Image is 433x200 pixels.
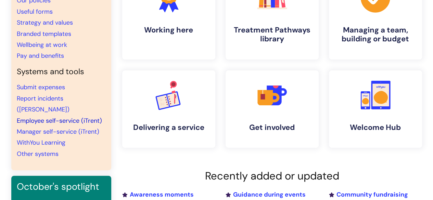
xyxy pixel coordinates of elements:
[17,150,59,158] a: Other systems
[122,70,215,148] a: Delivering a service
[122,170,422,182] h2: Recently added or updated
[17,52,64,60] a: Pay and benefits
[231,26,313,44] h4: Treatment Pathways library
[17,94,69,114] a: Report incidents ([PERSON_NAME])
[226,70,319,148] a: Get involved
[17,117,102,125] a: Employee self-service (iTrent)
[334,123,417,132] h4: Welcome Hub
[17,138,65,147] a: WithYou Learning
[17,67,106,77] h4: Systems and tools
[17,18,73,27] a: Strategy and values
[17,181,106,192] h3: October's spotlight
[128,26,210,35] h4: Working here
[17,83,65,91] a: Submit expenses
[329,70,422,148] a: Welcome Hub
[17,41,67,49] a: Wellbeing at work
[122,190,194,199] a: Awareness moments
[334,26,417,44] h4: Managing a team, building or budget
[231,123,313,132] h4: Get involved
[17,8,53,16] a: Useful forms
[17,30,71,38] a: Branded templates
[128,123,210,132] h4: Delivering a service
[17,128,99,136] a: Manager self-service (iTrent)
